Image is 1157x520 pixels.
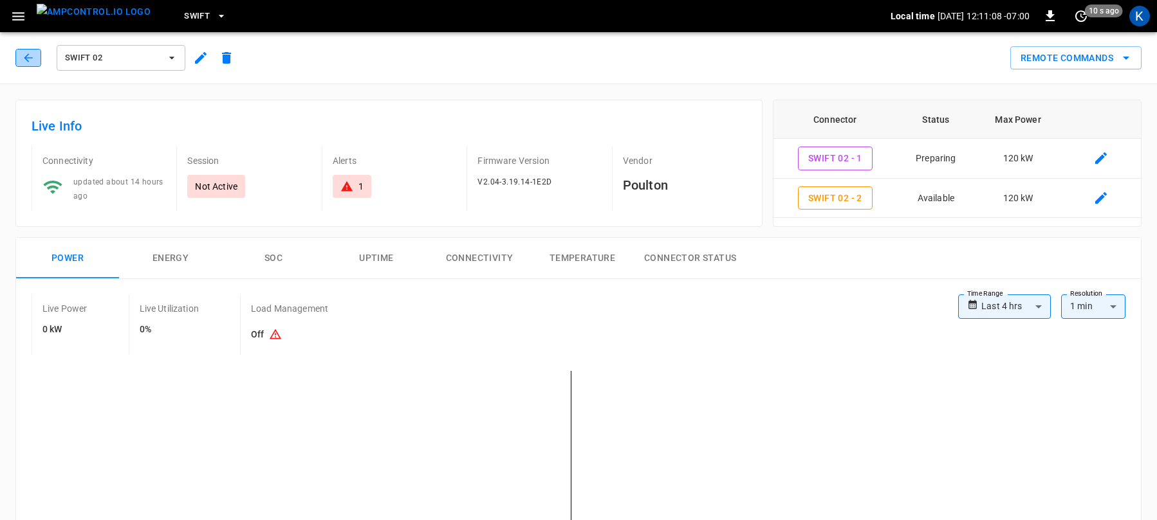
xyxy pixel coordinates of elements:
[1071,6,1091,26] button: set refresh interval
[140,302,199,315] p: Live Utilization
[251,323,328,347] h6: Off
[975,100,1061,139] th: Max Power
[981,294,1051,319] div: Last 4 hrs
[428,238,531,279] button: Connectivity
[333,154,456,167] p: Alerts
[264,323,287,347] button: Existing capacity schedules won’t take effect because Load Management is turned off. To activate ...
[1129,6,1150,26] div: profile-icon
[16,238,119,279] button: Power
[798,147,873,170] button: Swift 02 - 1
[1010,46,1142,70] div: remote commands options
[967,289,1003,299] label: Time Range
[1010,46,1142,70] button: Remote Commands
[73,177,163,201] span: updated about 14 hours ago
[798,186,873,210] button: Swift 02 - 2
[623,154,746,167] p: Vendor
[37,4,151,20] img: ampcontrol.io logo
[896,100,975,139] th: Status
[179,4,232,29] button: Swift
[975,139,1061,179] td: 120 kW
[773,100,896,139] th: Connector
[477,154,601,167] p: Firmware Version
[325,238,428,279] button: Uptime
[187,154,311,167] p: Session
[42,302,88,315] p: Live Power
[531,238,634,279] button: Temperature
[773,100,1141,218] table: connector table
[634,238,746,279] button: Connector Status
[896,139,975,179] td: Preparing
[1070,289,1102,299] label: Resolution
[477,177,551,186] span: V2.04-3.19.14-1E2D
[32,116,746,136] h6: Live Info
[65,51,160,66] span: Swift 02
[119,238,222,279] button: Energy
[891,10,935,22] p: Local time
[42,323,88,337] h6: 0 kW
[896,179,975,219] td: Available
[938,10,1030,22] p: [DATE] 12:11:08 -07:00
[358,180,364,193] div: 1
[57,45,185,71] button: Swift 02
[623,175,746,195] h6: Poulton
[195,180,237,193] p: Not Active
[1085,4,1123,17] span: 10 s ago
[140,323,199,337] h6: 0%
[222,238,325,279] button: SOC
[42,154,166,167] p: Connectivity
[251,302,328,315] p: Load Management
[184,9,210,24] span: Swift
[975,179,1061,219] td: 120 kW
[1061,294,1125,319] div: 1 min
